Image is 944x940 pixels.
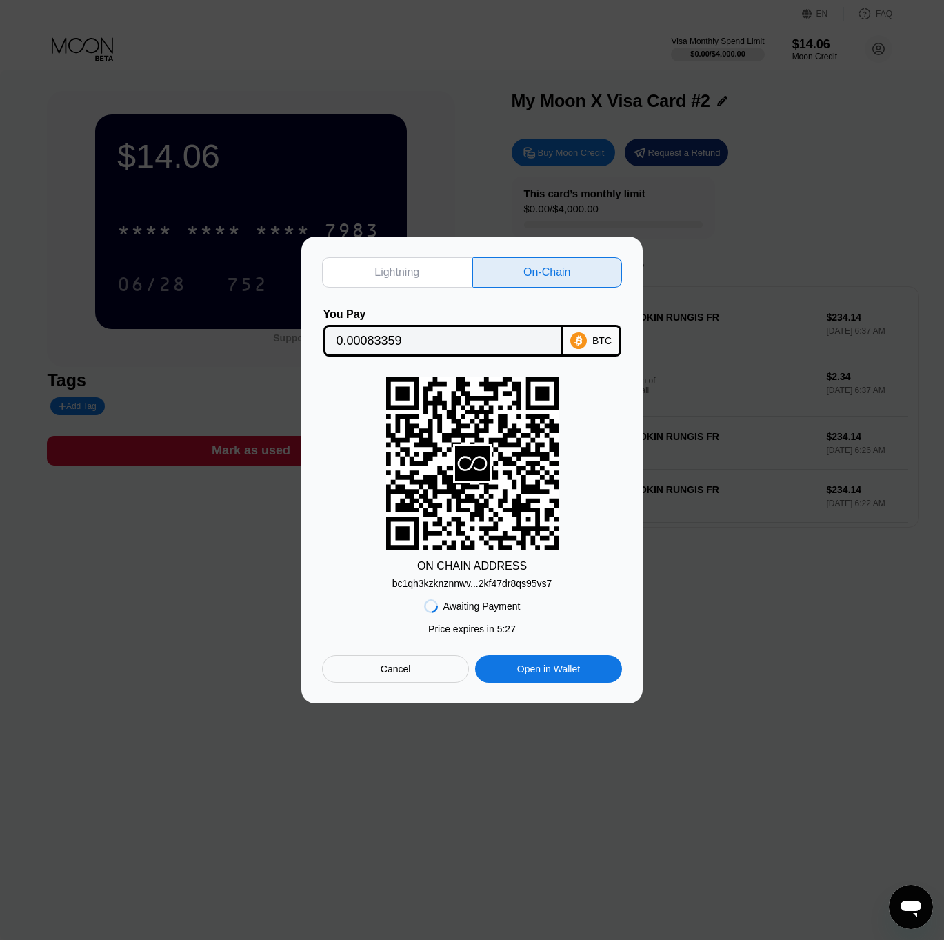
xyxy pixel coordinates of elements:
[374,266,419,279] div: Lightning
[475,655,622,683] div: Open in Wallet
[889,885,933,929] iframe: Button to launch messaging window
[381,663,411,675] div: Cancel
[443,601,521,612] div: Awaiting Payment
[428,623,516,634] div: Price expires in
[592,335,612,346] div: BTC
[392,572,552,589] div: bc1qh3kzknznnwv...2kf47dr8qs95vs7
[517,663,580,675] div: Open in Wallet
[472,257,623,288] div: On-Chain
[497,623,516,634] span: 5 : 27
[322,308,622,357] div: You PayBTC
[322,655,469,683] div: Cancel
[417,560,527,572] div: ON CHAIN ADDRESS
[323,308,563,321] div: You Pay
[322,257,472,288] div: Lightning
[392,578,552,589] div: bc1qh3kzknznnwv...2kf47dr8qs95vs7
[523,266,570,279] div: On-Chain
